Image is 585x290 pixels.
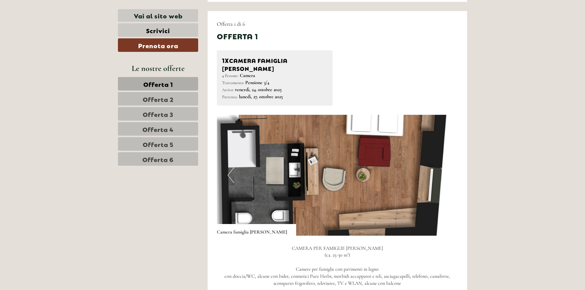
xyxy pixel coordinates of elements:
[222,87,234,92] small: Arrivo:
[5,17,85,35] div: Buon giorno, come possiamo aiutarla?
[108,5,133,15] div: lunedì
[217,21,245,27] span: Offerta 1 di 6
[245,79,269,86] b: Pensione 3/4
[228,168,234,183] button: Previous
[222,56,229,64] b: 1x
[239,94,283,100] b: lunedì, 27. ottobre 2025
[222,73,239,78] small: 4 Persone:
[143,110,173,118] span: Offerta 3
[235,87,282,93] b: venerdì, 24. ottobre 2025
[118,63,198,74] div: Le nostre offerte
[441,168,447,183] button: Next
[143,95,174,103] span: Offerta 2
[143,140,174,148] span: Offerta 5
[217,115,458,236] img: image
[118,23,198,37] a: Scrivici
[118,9,198,22] a: Vai al sito web
[217,224,296,236] div: Camera famiglia [PERSON_NAME]
[9,30,82,34] small: 13:31
[143,79,173,88] span: Offerta 1
[222,94,238,99] small: Partenza:
[222,80,244,85] small: Trattamento:
[118,38,198,52] a: Prenota ora
[142,155,174,163] span: Offerta 6
[205,159,241,172] button: Invia
[142,125,174,133] span: Offerta 4
[217,31,258,41] div: Offerta 1
[222,56,328,72] div: Camera famiglia [PERSON_NAME]
[9,18,82,23] div: [GEOGRAPHIC_DATA]
[240,72,255,79] b: Camera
